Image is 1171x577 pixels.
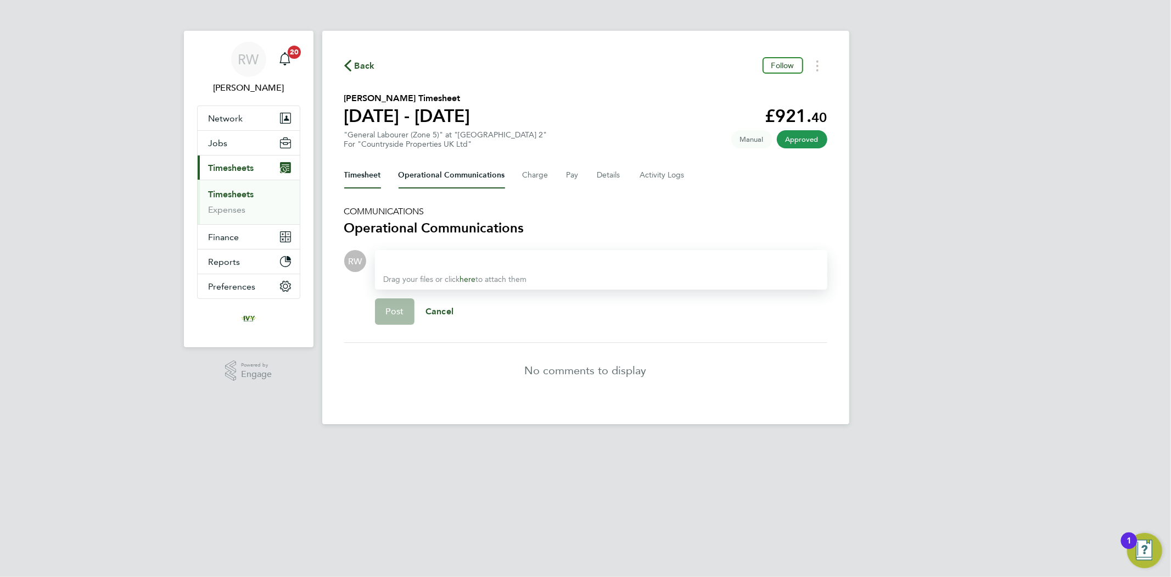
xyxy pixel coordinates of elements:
button: Open Resource Center, 1 new notification [1127,533,1162,568]
div: Timesheets [198,180,300,224]
h1: [DATE] - [DATE] [344,105,470,127]
span: 20 [288,46,301,59]
span: Network [209,113,243,124]
a: Expenses [209,204,246,215]
button: Back [344,59,375,73]
button: Network [198,106,300,130]
a: Powered byEngage [225,360,272,381]
button: Reports [198,249,300,274]
span: Timesheets [209,163,254,173]
span: Rob Winchle [197,81,300,95]
button: Pay [567,162,580,188]
a: RW[PERSON_NAME] [197,42,300,95]
span: Drag your files or click to attach them [384,275,527,284]
a: 20 [274,42,296,77]
button: Activity Logs [640,162,686,188]
span: RW [348,255,362,267]
span: Cancel [425,306,453,317]
button: Charge [523,162,549,188]
span: Finance [209,232,239,242]
nav: Main navigation [184,31,313,347]
span: Reports [209,257,240,267]
h2: [PERSON_NAME] Timesheet [344,92,470,105]
button: Follow [763,57,803,74]
button: Timesheet [344,162,381,188]
span: Follow [771,60,794,70]
a: here [460,275,476,284]
a: Timesheets [209,189,254,199]
button: Timesheets [198,156,300,180]
button: Jobs [198,131,300,155]
button: Details [597,162,623,188]
div: "General Labourer (Zone 5)" at "[GEOGRAPHIC_DATA] 2" [344,130,547,149]
h5: COMMUNICATIONS [344,206,827,217]
span: Preferences [209,281,256,292]
h3: Operational Communications [344,219,827,237]
button: Finance [198,225,300,249]
app-decimal: £921. [765,106,827,126]
span: Engage [241,370,272,379]
div: Rob Winchle [344,250,366,272]
div: 1 [1127,541,1131,555]
span: Jobs [209,138,228,148]
button: Preferences [198,274,300,298]
span: Back [355,59,375,73]
span: This timesheet has been approved. [777,130,827,148]
button: Operational Communications [399,162,505,188]
button: Timesheets Menu [808,57,827,74]
img: ivyresourcegroup-logo-retina.png [240,310,257,328]
a: Go to home page [197,310,300,328]
span: Powered by [241,360,272,370]
span: 40 [812,109,827,125]
span: RW [238,52,259,66]
span: This timesheet was manually created. [731,130,772,148]
div: For "Countryside Properties UK Ltd" [344,140,547,149]
button: Cancel [414,298,464,325]
p: No comments to display [525,363,647,378]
